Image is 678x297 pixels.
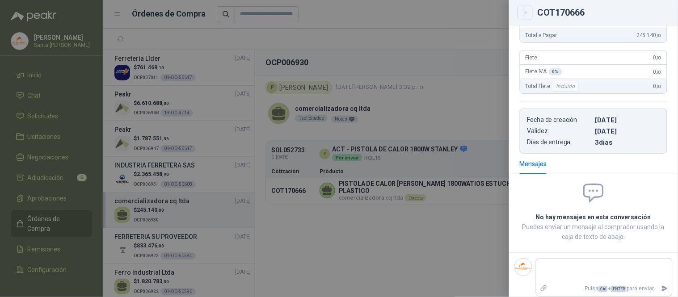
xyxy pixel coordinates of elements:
p: Días de entrega [527,138,592,146]
p: Pulsa + para enviar [552,281,658,297]
span: Flete [526,54,537,61]
p: Puedes enviar un mensaje al comprador usando la caja de texto de abajo. [520,222,667,242]
div: 0 % [549,68,562,75]
div: Mensajes [520,159,547,169]
p: [DATE] [595,116,660,124]
h2: No hay mensajes en esta conversación [520,212,667,222]
p: Validez [527,127,592,135]
span: 0 [653,69,661,75]
p: Fecha de creación [527,116,592,124]
span: 0 [653,54,661,61]
span: ENTER [611,286,627,292]
span: Total a Pagar [526,32,557,38]
span: Ctrl [598,286,608,292]
div: COT170666 [538,8,667,17]
span: ,00 [656,33,661,38]
label: Adjuntar archivos [536,281,552,297]
span: Total Flete [526,81,581,92]
span: ,00 [656,55,661,60]
span: Flete IVA [526,68,562,75]
button: Enviar [657,281,672,297]
span: 0 [653,83,661,89]
img: Company Logo [515,259,532,276]
span: ,00 [656,84,661,89]
p: 3 dias [595,138,660,146]
div: Incluido [552,81,579,92]
p: [DATE] [595,127,660,135]
span: 245.140 [636,32,661,38]
span: ,00 [656,70,661,75]
button: Close [520,7,531,18]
